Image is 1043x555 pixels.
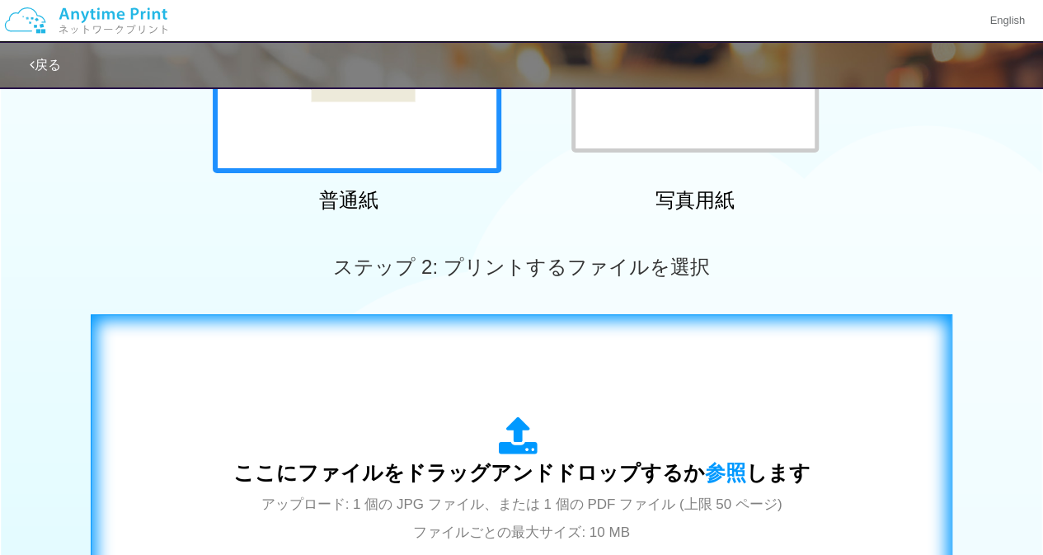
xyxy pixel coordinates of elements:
[551,190,839,211] h2: 写真用紙
[204,190,493,211] h2: 普通紙
[261,496,782,540] span: アップロード: 1 個の JPG ファイル、または 1 個の PDF ファイル (上限 50 ページ) ファイルごとの最大サイズ: 10 MB
[30,58,61,72] a: 戻る
[233,461,810,484] span: ここにファイルをドラッグアンドドロップするか します
[705,461,746,484] span: 参照
[333,256,709,278] span: ステップ 2: プリントするファイルを選択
